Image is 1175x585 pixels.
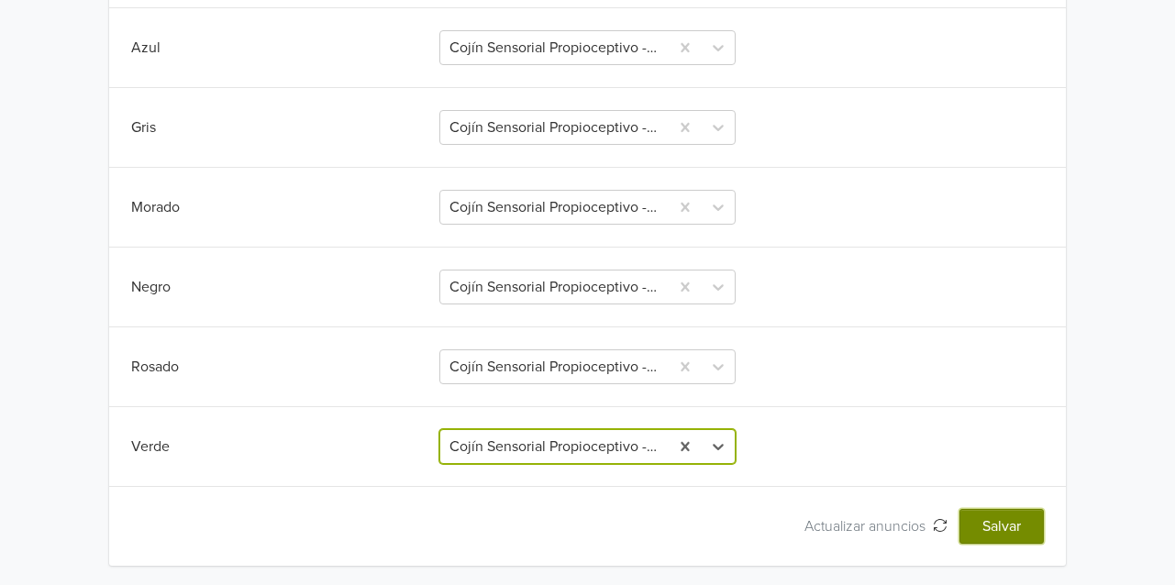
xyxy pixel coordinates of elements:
[131,436,436,458] div: Verde
[131,116,436,138] div: Gris
[131,276,436,298] div: Negro
[131,37,436,59] div: Azul
[793,509,959,544] button: Actualizar anuncios
[131,196,436,218] div: Morado
[804,517,933,535] span: Actualizar anuncios
[131,356,436,378] div: Rosado
[959,509,1044,544] button: Salvar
